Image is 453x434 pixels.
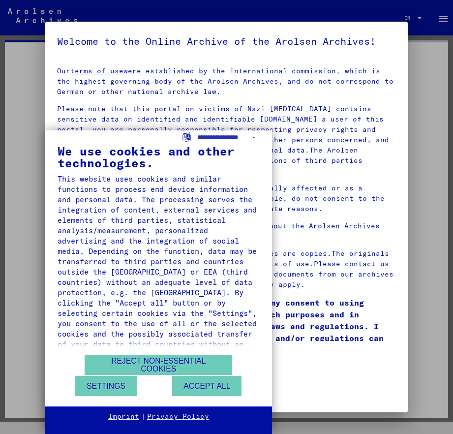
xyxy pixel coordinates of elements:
[147,412,209,422] a: Privacy Policy
[85,355,232,375] button: Reject non-essential cookies
[75,376,137,396] button: Settings
[58,174,260,360] div: This website uses cookies and similar functions to process end device information and personal da...
[58,145,260,169] div: We use cookies and other technologies.
[172,376,242,396] button: Accept all
[108,412,139,422] a: Imprint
